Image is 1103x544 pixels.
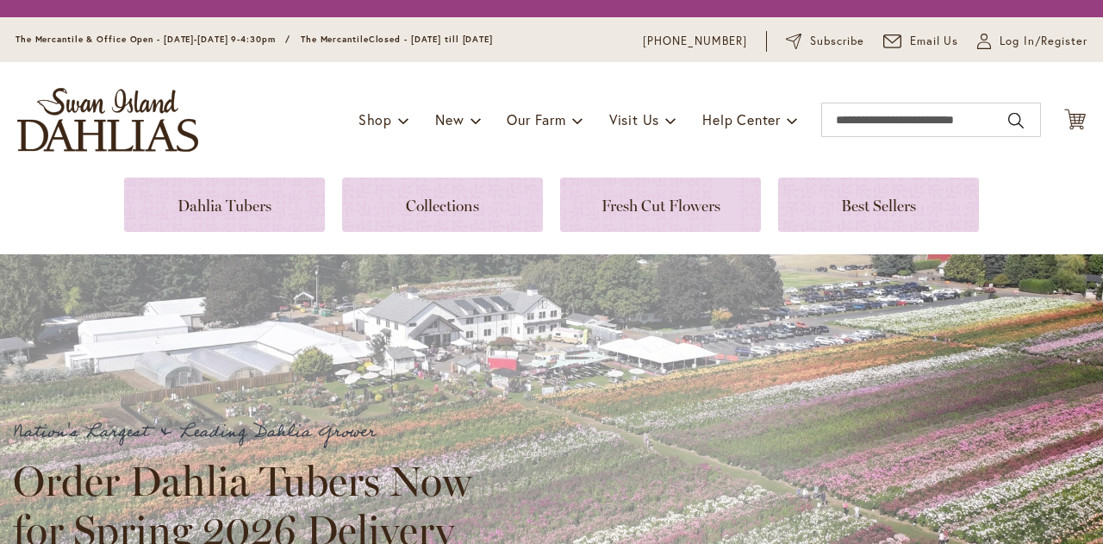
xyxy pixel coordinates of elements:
[369,34,493,45] span: Closed - [DATE] till [DATE]
[609,110,659,128] span: Visit Us
[358,110,392,128] span: Shop
[643,33,747,50] a: [PHONE_NUMBER]
[883,33,959,50] a: Email Us
[810,33,864,50] span: Subscribe
[910,33,959,50] span: Email Us
[977,33,1087,50] a: Log In/Register
[17,88,198,152] a: store logo
[16,34,369,45] span: The Mercantile & Office Open - [DATE]-[DATE] 9-4:30pm / The Mercantile
[1000,33,1087,50] span: Log In/Register
[507,110,565,128] span: Our Farm
[702,110,781,128] span: Help Center
[786,33,864,50] a: Subscribe
[435,110,464,128] span: New
[13,418,487,447] p: Nation's Largest & Leading Dahlia Grower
